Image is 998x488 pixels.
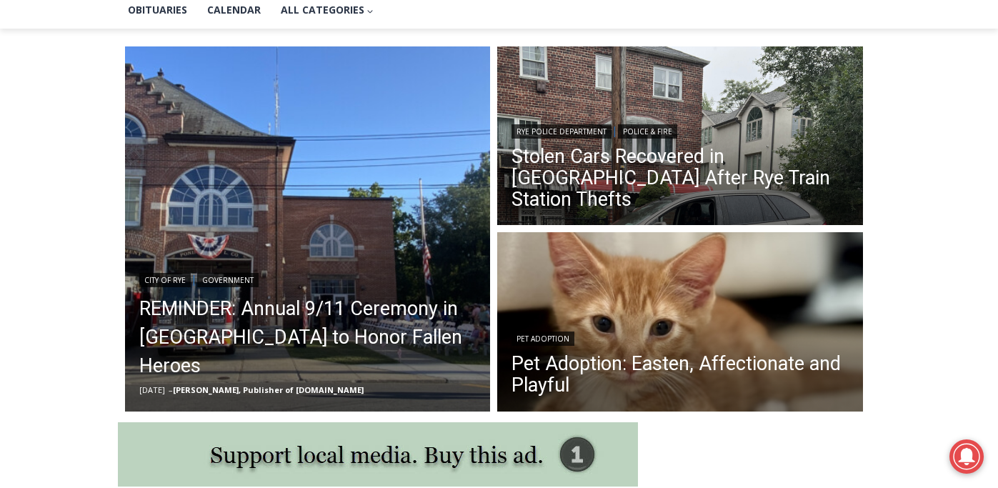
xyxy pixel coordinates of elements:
a: Government [197,273,259,287]
img: [PHOTO: Easten] [497,232,863,415]
div: | [139,270,476,287]
a: Pet Adoption: Easten, Affectionate and Playful [512,353,849,396]
img: (PHOTO: This Ford Edge was stolen from the Rye Metro North train station on Tuesday, September 9,... [497,46,863,229]
a: REMINDER: Annual 9/11 Ceremony in [GEOGRAPHIC_DATA] to Honor Fallen Heroes [139,294,476,380]
a: Read More Pet Adoption: Easten, Affectionate and Playful [497,232,863,415]
a: Intern @ [DOMAIN_NAME] [344,139,692,178]
div: "[PERSON_NAME] and I covered the [DATE] Parade, which was a really eye opening experience as I ha... [361,1,675,139]
a: Read More Stolen Cars Recovered in Bronx After Rye Train Station Thefts [497,46,863,229]
a: [PERSON_NAME], Publisher of [DOMAIN_NAME] [173,384,364,395]
a: City of Rye [139,273,191,287]
div: "clearly one of the favorites in the [GEOGRAPHIC_DATA] neighborhood" [147,89,210,171]
a: Read More REMINDER: Annual 9/11 Ceremony in Rye to Honor Fallen Heroes [125,46,491,412]
a: Police & Fire [618,124,677,139]
span: – [169,384,173,395]
span: Open Tues. - Sun. [PHONE_NUMBER] [4,147,140,201]
a: Pet Adoption [512,332,574,346]
img: (PHOTO: The City of Rye 9-11 ceremony on Wednesday, September 11, 2024. It was the 23rd anniversa... [125,46,491,412]
span: Intern @ [DOMAIN_NAME] [374,142,662,174]
a: Open Tues. - Sun. [PHONE_NUMBER] [1,144,144,178]
a: Stolen Cars Recovered in [GEOGRAPHIC_DATA] After Rye Train Station Thefts [512,146,849,210]
div: | [512,121,849,139]
time: [DATE] [139,384,165,395]
a: Rye Police Department [512,124,612,139]
img: support local media, buy this ad [118,422,638,487]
